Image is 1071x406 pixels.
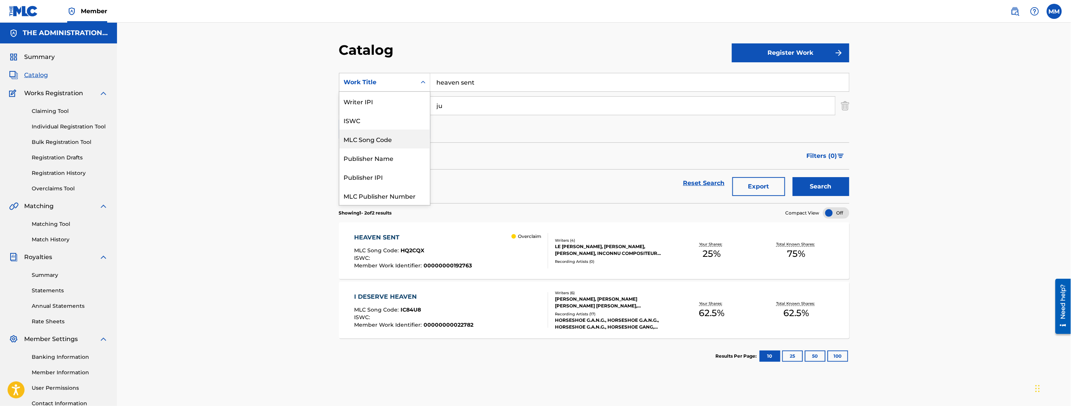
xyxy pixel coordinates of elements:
[32,185,108,193] a: Overclaims Tool
[339,186,430,205] div: MLC Publisher Number
[1011,7,1020,16] img: search
[1047,4,1062,19] div: User Menu
[339,92,430,111] div: Writer IPI
[9,202,18,211] img: Matching
[339,42,398,59] h2: Catalog
[1027,4,1042,19] div: Help
[555,290,669,296] div: Writers ( 6 )
[787,247,806,261] span: 75 %
[344,78,412,87] div: Work Title
[786,210,820,216] span: Compact View
[339,148,430,167] div: Publisher Name
[782,350,803,362] button: 25
[32,154,108,162] a: Registration Drafts
[9,52,18,62] img: Summary
[555,243,669,257] div: LE [PERSON_NAME], [PERSON_NAME], [PERSON_NAME], INCONNU COMPOSITEUR AUTEUR
[680,175,729,191] a: Reset Search
[32,138,108,146] a: Bulk Registration Tool
[9,71,48,80] a: CatalogCatalog
[760,350,780,362] button: 10
[9,89,19,98] img: Works Registration
[99,335,108,344] img: expand
[9,335,18,344] img: Member Settings
[339,111,430,130] div: ISWC
[703,247,721,261] span: 25 %
[777,241,817,247] p: Total Known Shares:
[23,29,108,37] h5: THE ADMINISTRATION MP INC
[354,314,372,321] span: ISWC :
[32,353,108,361] a: Banking Information
[401,247,424,254] span: HQ2CQX
[401,306,421,313] span: IC84U8
[802,147,849,165] button: Filters (0)
[24,52,55,62] span: Summary
[1008,4,1023,19] a: Public Search
[99,89,108,98] img: expand
[841,96,849,115] img: Delete Criterion
[1036,377,1040,400] div: Drag
[732,43,849,62] button: Register Work
[784,306,809,320] span: 62.5 %
[24,335,78,344] span: Member Settings
[339,210,392,216] p: Showing 1 - 2 of 2 results
[699,241,724,247] p: Your Shares:
[339,130,430,148] div: MLC Song Code
[24,71,48,80] span: Catalog
[807,151,837,161] span: Filters ( 0 )
[32,302,108,310] a: Annual Statements
[9,253,18,262] img: Royalties
[67,7,76,16] img: Top Rightsholder
[805,350,826,362] button: 50
[32,236,108,244] a: Match History
[834,48,843,57] img: f7272a7cc735f4ea7f67.svg
[32,384,108,392] a: User Permissions
[424,321,473,328] span: 00000000022782
[9,6,38,17] img: MLC Logo
[32,169,108,177] a: Registration History
[354,255,372,261] span: ISWC :
[354,233,472,242] div: HEAVEN SENT
[339,222,849,279] a: HEAVEN SENTMLC Song Code:HQ2CQXISWC:Member Work Identifier:00000000192763 OverclaimWriters (4)LE ...
[555,317,669,330] div: HORSESHOE G.A.N.G., HORSESHOE G.A.N.G., HORSESHOE G.A.N.G., HORSESHOE GANG, HORSESHOE GANG
[699,301,724,306] p: Your Shares:
[716,353,759,360] p: Results Per Page:
[424,262,472,269] span: 00000000192763
[518,233,542,240] p: Overclaim
[9,71,18,80] img: Catalog
[24,202,54,211] span: Matching
[777,301,817,306] p: Total Known Shares:
[339,167,430,186] div: Publisher IPI
[9,52,55,62] a: SummarySummary
[838,154,844,158] img: filter
[793,177,849,196] button: Search
[354,247,401,254] span: MLC Song Code :
[32,123,108,131] a: Individual Registration Tool
[32,287,108,295] a: Statements
[81,7,107,15] span: Member
[9,29,18,38] img: Accounts
[32,318,108,326] a: Rate Sheets
[32,107,108,115] a: Claiming Tool
[354,321,424,328] span: Member Work Identifier :
[699,306,724,320] span: 62.5 %
[339,73,849,203] form: Search Form
[354,306,401,313] span: MLC Song Code :
[24,253,52,262] span: Royalties
[828,350,848,362] button: 100
[555,311,669,317] div: Recording Artists ( 17 )
[555,238,669,243] div: Writers ( 4 )
[99,202,108,211] img: expand
[1033,370,1071,406] iframe: Chat Widget
[354,262,424,269] span: Member Work Identifier :
[1030,7,1039,16] img: help
[32,220,108,228] a: Matching Tool
[24,89,83,98] span: Works Registration
[354,292,473,301] div: I DESERVE HEAVEN
[555,259,669,264] div: Recording Artists ( 0 )
[732,177,785,196] button: Export
[555,296,669,309] div: [PERSON_NAME], [PERSON_NAME] [PERSON_NAME] [PERSON_NAME], [PERSON_NAME], INCONNU COMPOSITEUR AUTE...
[32,369,108,377] a: Member Information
